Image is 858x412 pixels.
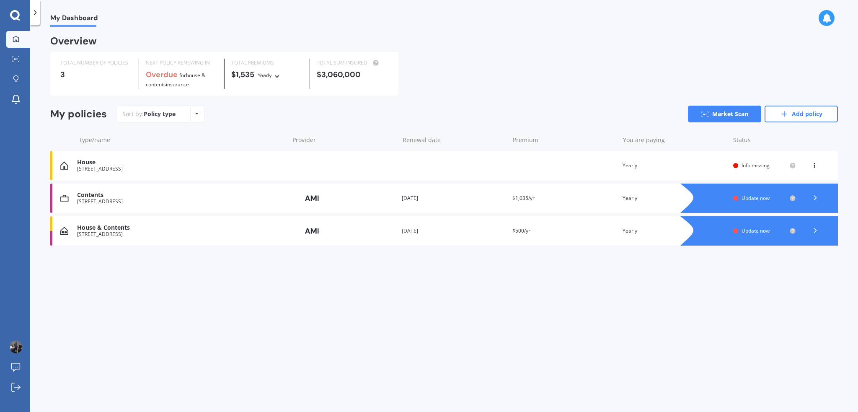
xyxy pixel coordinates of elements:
div: Yearly [623,161,726,170]
img: House & Contents [60,227,68,235]
img: AMI [291,223,333,239]
span: Update now [742,194,770,202]
div: Overview [50,37,97,45]
div: $1,535 [231,70,303,80]
div: [STREET_ADDRESS] [77,231,284,237]
a: Market Scan [688,106,761,122]
img: House [60,161,68,170]
div: TOTAL PREMIUMS [231,59,303,67]
div: $3,060,000 [317,70,388,79]
div: Premium [513,136,616,144]
div: You are paying [623,136,726,144]
div: 3 [60,70,132,79]
span: My Dashboard [50,14,98,25]
div: [STREET_ADDRESS] [77,199,284,205]
div: Renewal date [403,136,506,144]
div: TOTAL SUM INSURED [317,59,388,67]
div: NEXT POLICY RENEWING IN [146,59,217,67]
span: $1,035/yr [512,194,535,202]
div: [STREET_ADDRESS] [77,166,284,172]
div: House & Contents [77,224,284,231]
a: Add policy [765,106,838,122]
div: Provider [292,136,396,144]
div: My policies [50,108,107,120]
div: Policy type [144,110,176,118]
div: Contents [77,192,284,199]
div: Type/name [79,136,286,144]
img: Contents [60,194,69,202]
div: Status [733,136,796,144]
div: Yearly [623,194,726,202]
div: [DATE] [402,194,506,202]
b: Overdue [146,70,178,80]
img: AMI [291,190,333,206]
div: Yearly [258,71,272,80]
div: Sort by: [122,110,176,118]
span: Info missing [742,162,770,169]
img: AAcHTtc_lXCa9YB3HnOKuShinKFvXMFhR3JE8Tfn2Xbc=s96-c [10,341,22,353]
div: TOTAL NUMBER OF POLICIES [60,59,132,67]
span: $500/yr [512,227,530,234]
span: Update now [742,227,770,234]
div: House [77,159,284,166]
div: Yearly [623,227,726,235]
div: [DATE] [402,227,506,235]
